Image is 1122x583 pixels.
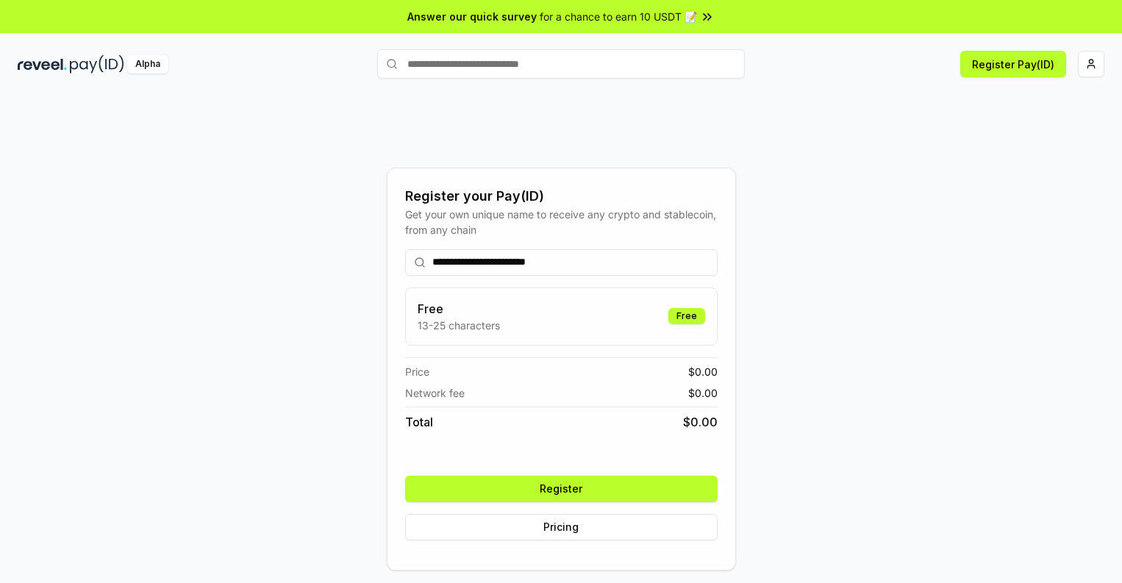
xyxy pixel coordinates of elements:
[18,55,67,74] img: reveel_dark
[418,318,500,333] p: 13-25 characters
[405,385,465,401] span: Network fee
[70,55,124,74] img: pay_id
[688,364,718,379] span: $ 0.00
[407,9,537,24] span: Answer our quick survey
[405,364,429,379] span: Price
[688,385,718,401] span: $ 0.00
[127,55,168,74] div: Alpha
[405,514,718,540] button: Pricing
[540,9,697,24] span: for a chance to earn 10 USDT 📝
[418,300,500,318] h3: Free
[405,186,718,207] div: Register your Pay(ID)
[405,413,433,431] span: Total
[405,476,718,502] button: Register
[405,207,718,237] div: Get your own unique name to receive any crypto and stablecoin, from any chain
[960,51,1066,77] button: Register Pay(ID)
[683,413,718,431] span: $ 0.00
[668,308,705,324] div: Free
